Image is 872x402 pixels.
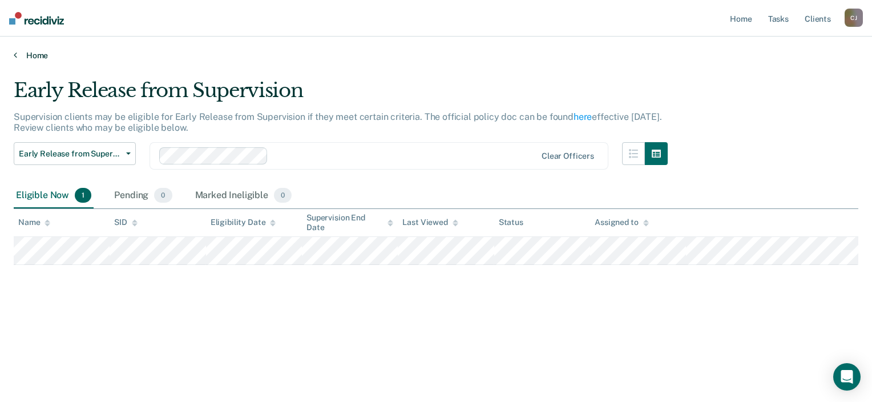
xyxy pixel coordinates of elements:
[14,50,858,61] a: Home
[499,218,523,227] div: Status
[193,183,294,208] div: Marked Ineligible0
[211,218,276,227] div: Eligibility Date
[19,149,122,159] span: Early Release from Supervision
[845,9,863,27] div: C J
[112,183,174,208] div: Pending0
[833,363,861,391] div: Open Intercom Messenger
[9,12,64,25] img: Recidiviz
[274,188,292,203] span: 0
[14,142,136,165] button: Early Release from Supervision
[75,188,91,203] span: 1
[306,213,393,232] div: Supervision End Date
[114,218,138,227] div: SID
[542,151,594,161] div: Clear officers
[14,183,94,208] div: Eligible Now1
[14,111,662,133] p: Supervision clients may be eligible for Early Release from Supervision if they meet certain crite...
[154,188,172,203] span: 0
[14,79,668,111] div: Early Release from Supervision
[574,111,592,122] a: here
[595,218,648,227] div: Assigned to
[845,9,863,27] button: CJ
[18,218,50,227] div: Name
[402,218,458,227] div: Last Viewed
